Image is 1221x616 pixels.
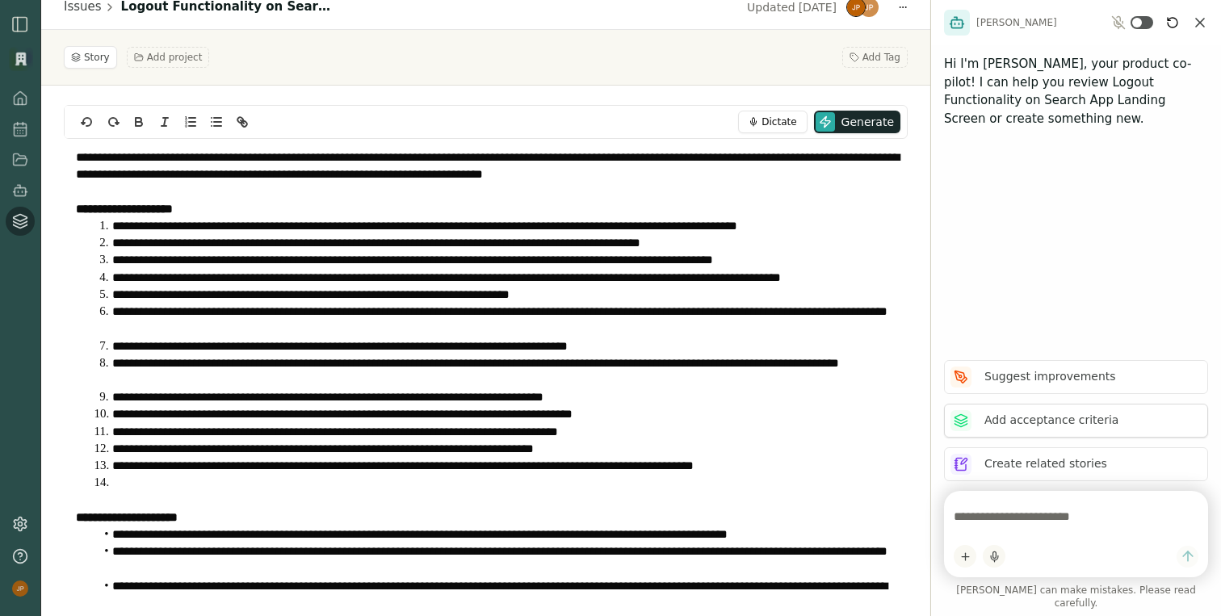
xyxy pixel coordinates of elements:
img: profile [12,580,28,597]
button: Dictate [738,111,807,133]
span: Add project [147,51,203,64]
button: Story [64,46,117,69]
button: Bullet [205,112,228,132]
img: sidebar [10,15,30,34]
button: Send message [1177,546,1198,568]
p: Suggest improvements [984,368,1116,385]
span: Add Tag [862,51,900,64]
p: Add acceptance criteria [984,412,1118,429]
button: Add Tag [842,47,908,68]
button: Ordered [179,112,202,132]
button: Help [6,542,35,571]
button: Suggest improvements [944,360,1208,394]
button: Add project [127,47,210,68]
button: Toggle ambient mode [1131,16,1153,29]
button: Open Sidebar [10,15,30,34]
button: Add content to chat [954,545,976,568]
button: Close chat [1192,15,1208,31]
button: Italic [153,112,176,132]
button: Generate [814,111,900,133]
button: undo [76,112,99,132]
button: Reset conversation [1163,13,1182,32]
span: Generate [841,114,894,130]
button: Start dictation [983,545,1005,568]
button: Link [231,112,254,132]
button: Create related stories [944,447,1208,481]
span: [PERSON_NAME] [976,16,1057,29]
span: Dictate [762,115,796,128]
span: [PERSON_NAME] can make mistakes. Please read carefully. [944,584,1208,610]
button: Add acceptance criteria [944,404,1208,438]
p: Create related stories [984,455,1107,472]
button: redo [102,112,124,132]
img: Organization logo [9,47,33,71]
span: Story [84,51,110,64]
p: Hi I'm [PERSON_NAME], your product co-pilot! I can help you review Logout Functionality on Search... [944,55,1208,128]
button: Bold [128,112,150,132]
